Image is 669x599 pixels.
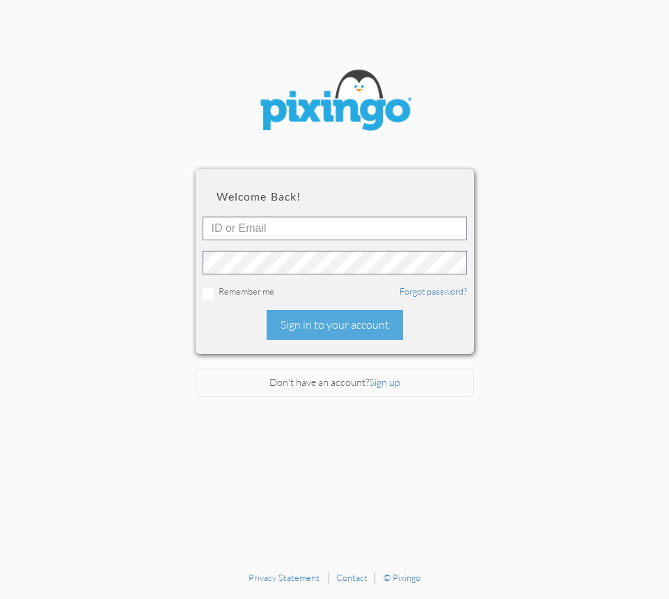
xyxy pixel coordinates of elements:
[196,368,474,398] div: Don't have an account?
[267,310,403,340] div: Sign in to your account
[251,63,418,141] img: pixingo logo
[217,190,453,203] h2: Welcome back!
[384,572,420,583] a: © Pixingo
[336,572,368,583] a: Contact
[400,286,467,297] a: Forgot password?
[203,285,467,299] div: Remember me
[203,217,467,240] input: ID or Email
[369,376,400,388] a: Sign up
[249,572,320,583] a: Privacy Statement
